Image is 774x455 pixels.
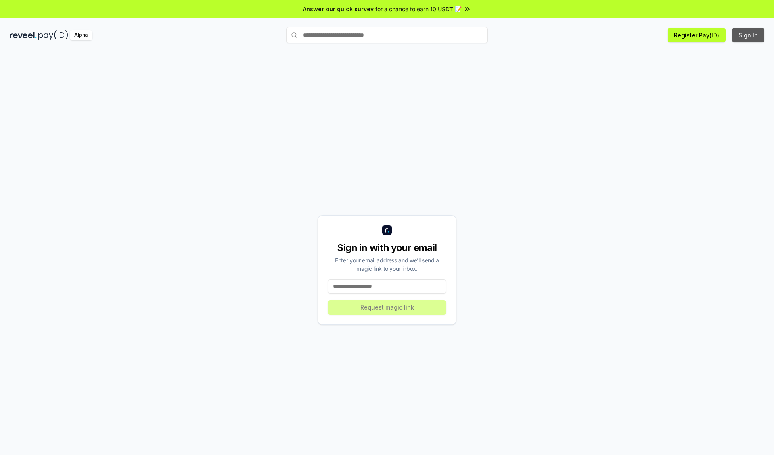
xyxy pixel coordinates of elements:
[303,5,374,13] span: Answer our quick survey
[328,241,446,254] div: Sign in with your email
[382,225,392,235] img: logo_small
[375,5,462,13] span: for a chance to earn 10 USDT 📝
[732,28,764,42] button: Sign In
[328,256,446,273] div: Enter your email address and we’ll send a magic link to your inbox.
[668,28,726,42] button: Register Pay(ID)
[70,30,92,40] div: Alpha
[10,30,37,40] img: reveel_dark
[38,30,68,40] img: pay_id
